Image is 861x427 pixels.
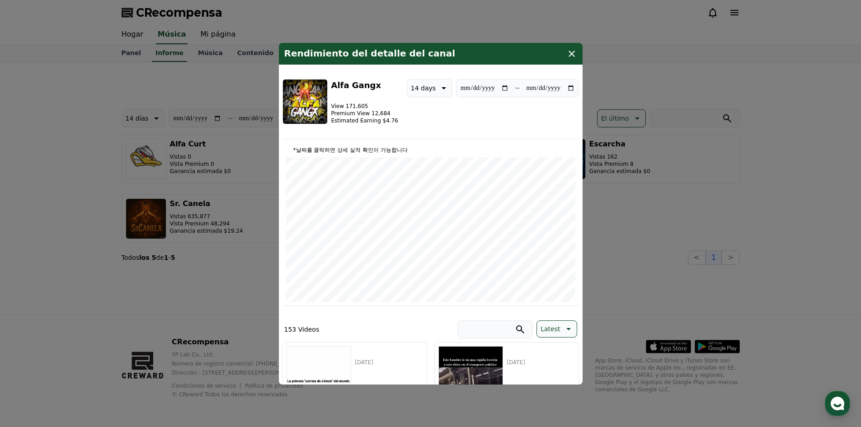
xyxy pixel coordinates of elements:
p: [DATE] [507,359,574,366]
button: Latest [536,320,577,338]
p: Estimated Earning $4.76 [331,117,398,124]
span: Messages [75,300,102,308]
p: 153 Videos [284,325,320,334]
div: modal [279,43,583,385]
p: Latest [541,323,560,335]
p: [DATE] [355,359,423,366]
font: Rendimiento del detalle del canal [284,48,456,59]
a: Settings [117,286,174,309]
a: Messages [60,286,117,309]
button: 14 days [407,79,452,97]
h3: Alfa Gangx [331,79,398,92]
span: Home [23,300,39,307]
img: Alfa Gangx [282,79,328,124]
p: Premium View 12,684 [331,110,398,117]
p: 14 days [411,82,436,94]
a: Home [3,286,60,309]
p: View 171,605 [331,103,398,110]
h5: ‎ ‎ ‎ ‎ ‎ ‎ [507,346,574,355]
p: *날짜를 클릭하면 상세 실적 확인이 가능합니다 [286,146,575,154]
h5: ‎ ‎ ‎ ‎ ‎ ‎ [355,346,423,355]
span: Settings [134,300,156,307]
p: ~ [514,83,520,94]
